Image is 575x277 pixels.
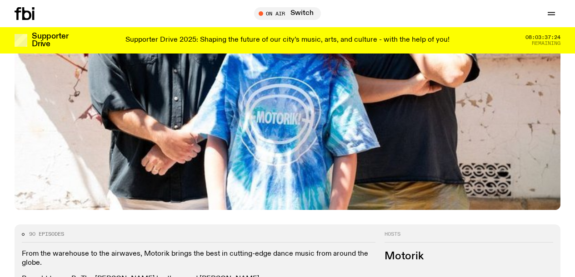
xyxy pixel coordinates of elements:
[125,36,450,44] p: Supporter Drive 2025: Shaping the future of our city’s music, arts, and culture - with the help o...
[22,250,375,267] p: From the warehouse to the airwaves, Motorik brings the best in cutting-edge dance music from arou...
[385,252,553,262] h3: Motorik
[525,35,560,40] span: 08:03:37:24
[254,7,321,20] button: On AirSwitch
[29,232,64,237] span: 90 episodes
[532,41,560,46] span: Remaining
[32,33,68,48] h3: Supporter Drive
[385,232,553,243] h2: Hosts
